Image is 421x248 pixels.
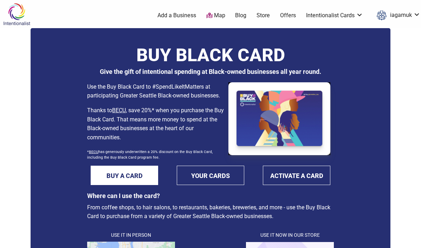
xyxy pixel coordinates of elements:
a: Map [206,12,225,20]
a: iagamuk [373,9,420,22]
sub: * has generously underwritten a 20% discount on the Buy Black Card, including the Buy Black Card ... [87,150,213,160]
a: Offers [280,12,296,19]
p: From coffee shops, to hair salons, to restaurants, bakeries, breweries, and more - use the Buy Bl... [87,203,334,221]
a: BECU [89,150,98,154]
h4: Use It Now in Our Store [246,232,334,239]
p: Use the Buy Black Card to #SpendLikeItMatters at participating Greater Seattle Black-owned busine... [87,82,225,100]
a: YOUR CARDS [177,166,244,185]
a: Intentionalist Cards [306,12,363,19]
a: BUY A CARD [91,166,158,185]
h1: BUY BLACK CARD [87,43,334,64]
p: Thanks to , save 20%* when you purchase the Buy Black Card. That means more money to spend at the... [87,106,225,142]
a: Blog [235,12,246,19]
h3: Give the gift of intentional spending at Black-owned businesses all year round. [87,68,334,75]
h3: Where can I use the card? [87,192,334,199]
a: BECU [112,107,126,114]
a: Add a Business [157,12,196,19]
a: Store [257,12,270,19]
h4: Use It in Person [87,232,175,239]
img: Buy Black Card [228,82,330,155]
a: ACTIVATE A CARD [263,166,330,185]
